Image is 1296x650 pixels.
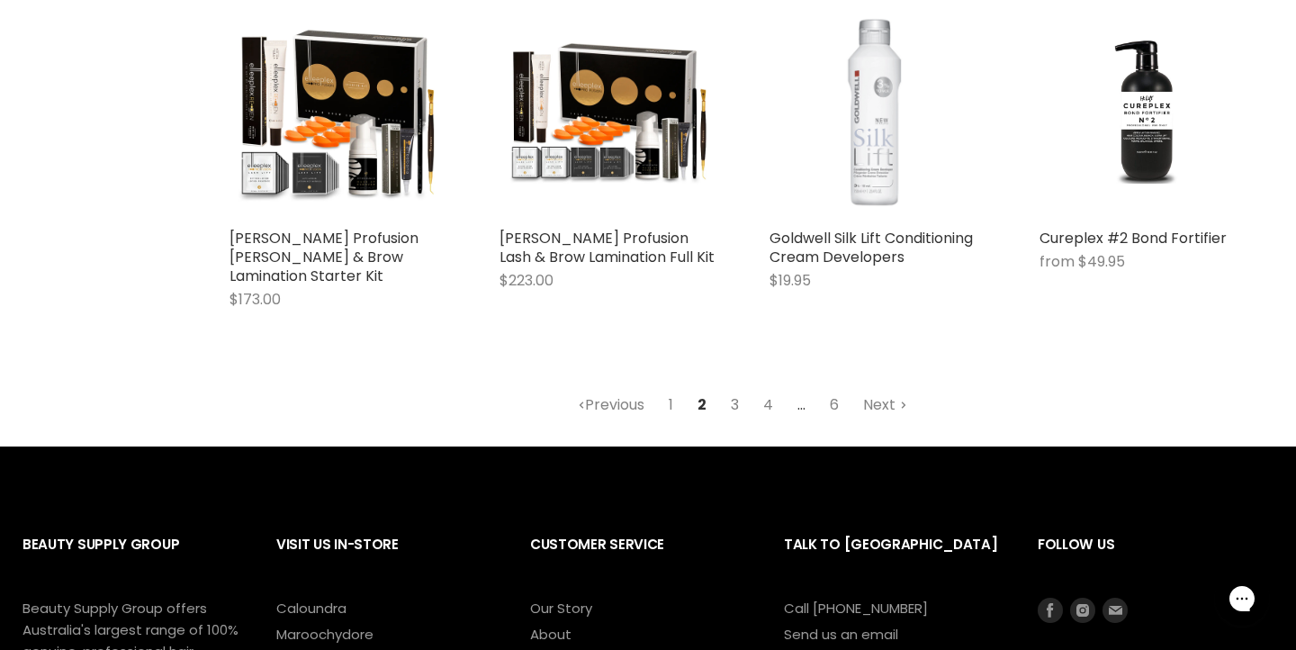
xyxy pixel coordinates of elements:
[276,599,346,618] a: Caloundra
[22,522,240,597] h2: Beauty Supply Group
[769,228,973,267] a: Goldwell Silk Lift Conditioning Cream Developers
[229,289,281,310] span: $173.00
[499,4,715,220] img: Elleebana Elleeplex Profusion Lash & Brow Lamination Full Kit
[753,389,783,421] a: 4
[229,4,445,220] img: Elleebana Elleeplex Profusion Lash & Brow Lamination Starter Kit
[276,522,494,597] h2: Visit Us In-Store
[1039,228,1227,248] a: Cureplex #2 Bond Fortifier
[229,228,418,286] a: [PERSON_NAME] Profusion [PERSON_NAME] & Brow Lamination Starter Kit
[820,389,849,421] a: 6
[787,389,815,421] span: ...
[784,599,928,618] a: Call [PHONE_NUMBER]
[721,389,749,421] a: 3
[499,228,715,267] a: [PERSON_NAME] Profusion Lash & Brow Lamination Full Kit
[688,389,716,421] span: 2
[853,389,917,421] a: Next
[1078,251,1125,272] span: $49.95
[568,389,654,421] a: Previous
[1206,565,1278,632] iframe: Gorgias live chat messenger
[530,599,592,618] a: Our Story
[659,389,683,421] a: 1
[769,4,985,220] a: Goldwell Silk Lift Conditioning Cream Developers
[769,270,811,291] span: $19.95
[276,625,373,644] a: Maroochydore
[1039,251,1075,272] span: from
[499,270,553,291] span: $223.00
[784,522,1002,597] h2: Talk to [GEOGRAPHIC_DATA]
[1039,4,1255,220] a: Cureplex #2 Bond Fortifier
[1075,4,1219,220] img: Cureplex #2 Bond Fortifier
[1038,522,1273,597] h2: Follow us
[530,625,571,644] a: About
[784,625,898,644] a: Send us an email
[530,522,748,597] h2: Customer Service
[770,4,985,220] img: Goldwell Silk Lift Conditioning Cream Developers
